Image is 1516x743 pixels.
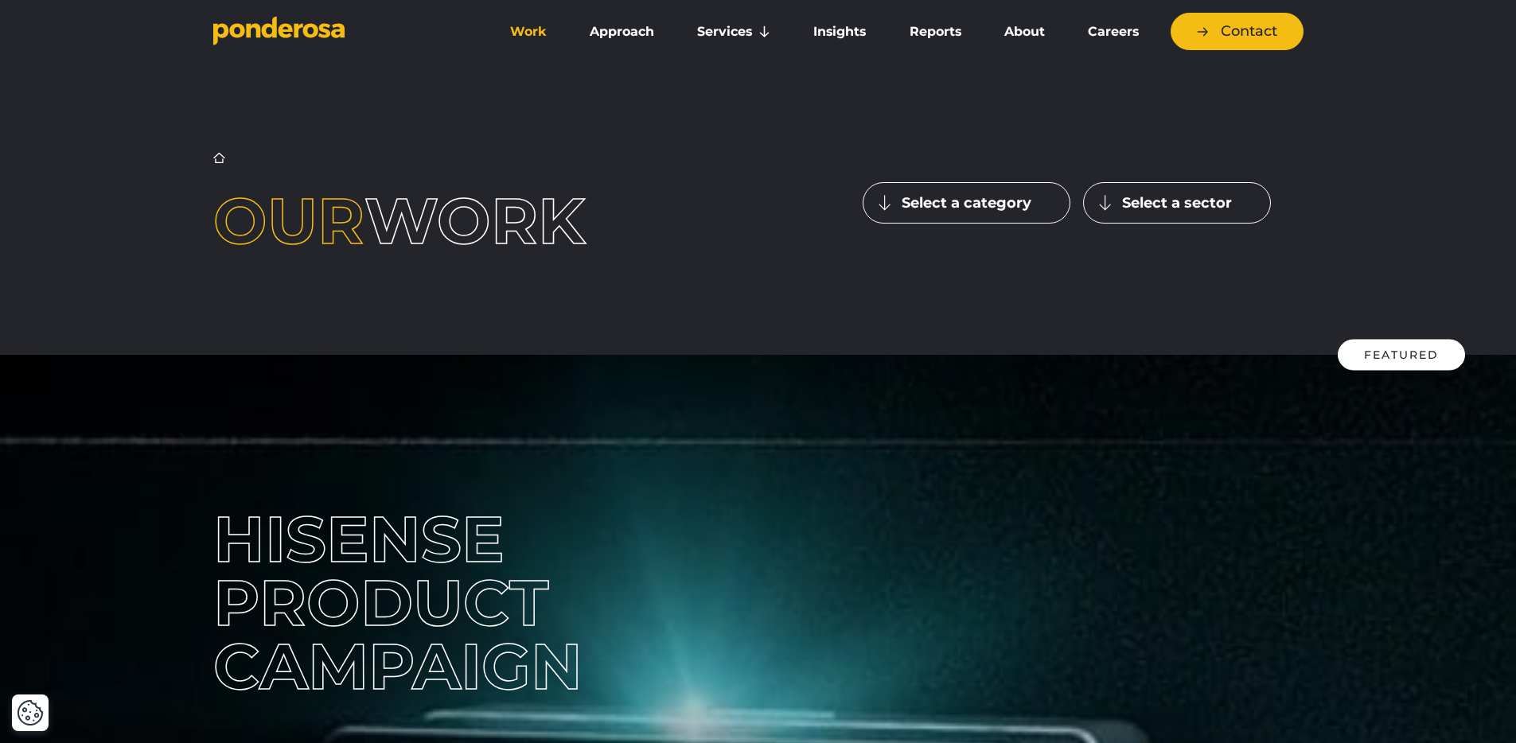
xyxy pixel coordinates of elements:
button: Cookie Settings [17,699,44,726]
a: About [986,15,1063,49]
div: Featured [1338,340,1465,371]
a: Contact [1171,13,1304,50]
div: Hisense Product Campaign [213,508,746,698]
a: Reports [891,15,980,49]
a: Insights [795,15,884,49]
a: Careers [1070,15,1157,49]
a: Home [213,152,225,164]
button: Select a category [863,182,1070,224]
span: Our [213,182,364,259]
a: Approach [571,15,672,49]
h1: work [213,189,653,253]
a: Go to homepage [213,16,468,48]
a: Work [492,15,565,49]
img: Revisit consent button [17,699,44,726]
a: Services [679,15,789,49]
button: Select a sector [1083,182,1271,224]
